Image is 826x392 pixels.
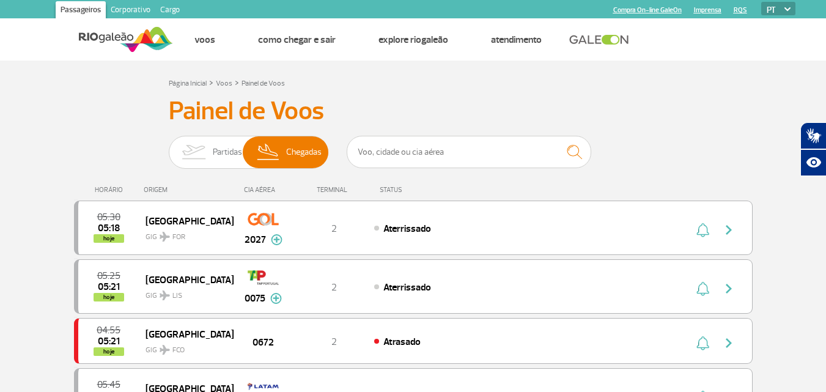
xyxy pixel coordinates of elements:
[374,186,473,194] div: STATUS
[271,234,282,245] img: mais-info-painel-voo.svg
[155,1,185,21] a: Cargo
[245,232,266,247] span: 2027
[160,290,170,300] img: destiny_airplane.svg
[56,1,106,21] a: Passageiros
[146,338,224,356] span: GIG
[233,186,294,194] div: CIA AÉREA
[696,223,709,237] img: sino-painel-voo.svg
[169,79,207,88] a: Página Inicial
[235,75,239,89] a: >
[97,380,120,389] span: 2025-08-28 05:45:00
[258,34,336,46] a: Como chegar e sair
[286,136,322,168] span: Chegadas
[174,136,213,168] img: slider-embarque
[172,232,185,243] span: FOR
[169,96,658,127] h3: Painel de Voos
[347,136,591,168] input: Voo, cidade ou cia aérea
[800,122,826,149] button: Abrir tradutor de língua de sinais.
[721,281,736,296] img: seta-direita-painel-voo.svg
[696,281,709,296] img: sino-painel-voo.svg
[160,345,170,355] img: destiny_airplane.svg
[696,336,709,350] img: sino-painel-voo.svg
[146,213,224,229] span: [GEOGRAPHIC_DATA]
[331,336,337,348] span: 2
[94,347,124,356] span: hoje
[98,283,120,291] span: 2025-08-28 05:21:00
[194,34,215,46] a: Voos
[97,213,120,221] span: 2025-08-28 05:30:00
[106,1,155,21] a: Corporativo
[694,6,721,14] a: Imprensa
[245,291,265,306] span: 0075
[613,6,682,14] a: Compra On-line GaleOn
[98,224,120,232] span: 2025-08-28 05:18:11
[94,293,124,301] span: hoje
[78,186,144,194] div: HORÁRIO
[800,149,826,176] button: Abrir recursos assistivos.
[331,281,337,294] span: 2
[146,284,224,301] span: GIG
[734,6,747,14] a: RQS
[270,293,282,304] img: mais-info-painel-voo.svg
[94,234,124,243] span: hoje
[160,232,170,242] img: destiny_airplane.svg
[383,223,431,235] span: Aterrissado
[721,223,736,237] img: seta-direita-painel-voo.svg
[146,326,224,342] span: [GEOGRAPHIC_DATA]
[97,272,120,280] span: 2025-08-28 05:25:00
[491,34,542,46] a: Atendimento
[146,272,224,287] span: [GEOGRAPHIC_DATA]
[378,34,448,46] a: Explore RIOgaleão
[172,345,185,356] span: FCO
[97,326,120,335] span: 2025-08-28 04:55:00
[172,290,182,301] span: LIS
[721,336,736,350] img: seta-direita-painel-voo.svg
[294,186,374,194] div: TERMINAL
[331,223,337,235] span: 2
[209,75,213,89] a: >
[144,186,233,194] div: ORIGEM
[98,337,120,346] span: 2025-08-28 05:21:00
[213,136,242,168] span: Partidas
[146,225,224,243] span: GIG
[800,122,826,176] div: Plugin de acessibilidade da Hand Talk.
[251,136,287,168] img: slider-desembarque
[383,281,431,294] span: Aterrissado
[216,79,232,88] a: Voos
[383,336,421,348] span: Atrasado
[242,79,285,88] a: Painel de Voos
[253,335,274,350] span: 0672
